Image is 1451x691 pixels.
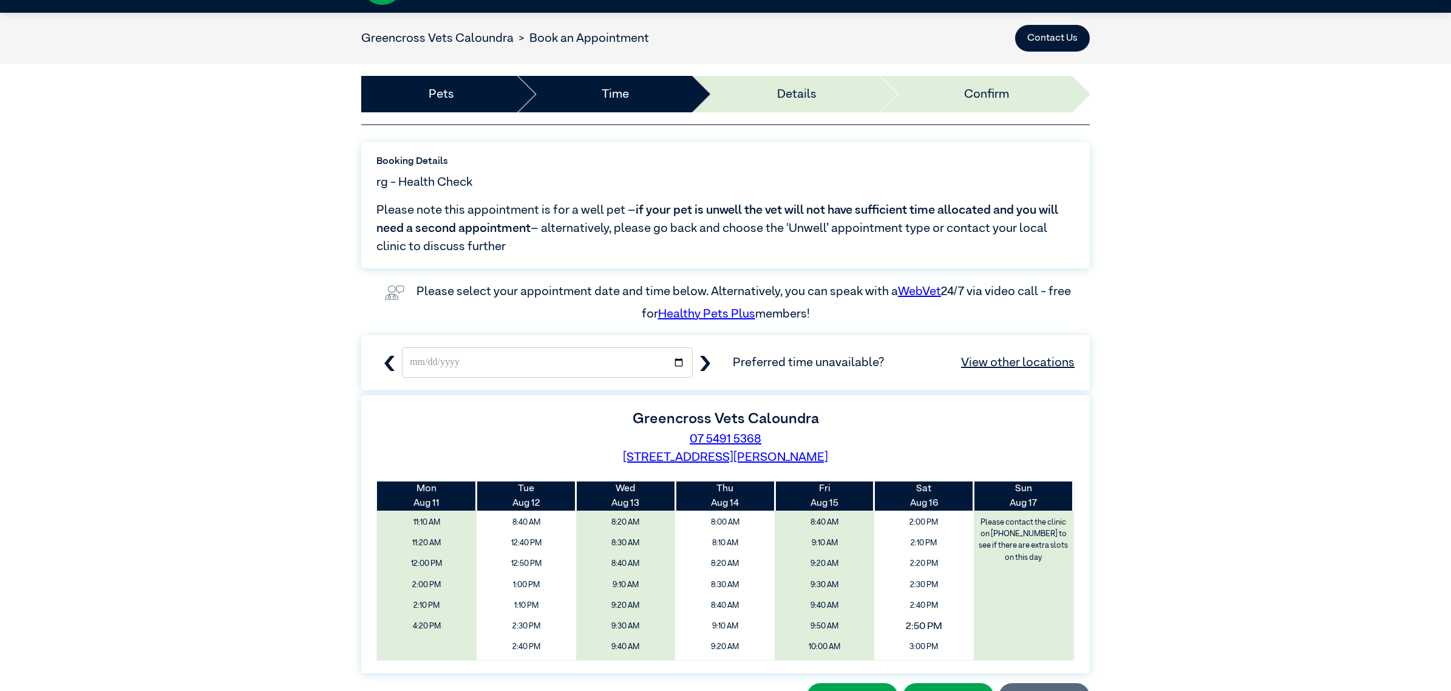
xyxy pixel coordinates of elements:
span: 8:30 AM [679,576,770,594]
span: 12:40 PM [481,534,572,552]
a: Healthy Pets Plus [658,308,755,320]
span: Preferred time unavailable? [733,353,1075,372]
span: 11:20 AM [381,534,472,552]
button: Contact Us [1015,25,1090,52]
span: 10:10 AM [779,659,870,676]
span: 8:40 AM [481,514,572,531]
span: 2:40 PM [481,638,572,656]
span: 9:40 AM [580,638,671,656]
label: Please select your appointment date and time below. Alternatively, you can speak with a 24/7 via ... [416,285,1073,319]
span: 1:00 PM [481,576,572,594]
a: 07 5491 5368 [690,433,761,445]
span: rg - Health Check [376,173,472,191]
span: 9:20 AM [580,597,671,614]
span: 8:00 AM [679,514,770,531]
span: 8:40 AM [779,514,870,531]
span: 9:10 AM [679,618,770,635]
span: 9:20 AM [779,555,870,573]
span: 2:00 PM [878,514,970,531]
th: Aug 13 [576,482,676,511]
span: 9:30 AM [679,659,770,676]
span: 10:00 AM [779,638,870,656]
span: 9:10 AM [779,534,870,552]
span: 9:30 AM [580,618,671,635]
span: 8:10 AM [679,534,770,552]
li: Book an Appointment [514,29,649,47]
th: Aug 15 [775,482,874,511]
span: 12:50 PM [481,555,572,573]
span: 9:50 AM [580,659,671,676]
span: 3:10 PM [878,659,970,676]
span: 8:30 AM [580,534,671,552]
span: 2:00 PM [381,576,472,594]
th: Aug 11 [377,482,477,511]
span: 8:20 AM [580,514,671,531]
span: 1:10 PM [481,597,572,614]
span: 9:20 AM [679,638,770,656]
th: Aug 16 [874,482,974,511]
span: 9:10 AM [580,576,671,594]
span: 8:20 AM [679,555,770,573]
th: Aug 14 [675,482,775,511]
span: 4:20 PM [381,618,472,635]
span: 2:50 PM [481,659,572,676]
a: WebVet [898,285,941,298]
span: Please note this appointment is for a well pet – – alternatively, please go back and choose the ‘... [376,201,1075,256]
a: [STREET_ADDRESS][PERSON_NAME] [623,451,828,463]
span: 2:30 PM [878,576,970,594]
img: vet [380,281,409,305]
span: 3:00 PM [878,638,970,656]
span: 2:10 PM [878,534,970,552]
span: 9:40 AM [779,597,870,614]
span: 2:30 PM [481,618,572,635]
span: 9:30 AM [779,576,870,594]
a: Time [602,85,629,103]
span: 8:40 AM [679,597,770,614]
span: 11:10 AM [381,514,472,531]
span: 12:00 PM [381,555,472,573]
a: Greencross Vets Caloundra [361,32,514,44]
span: if your pet is unwell the vet will not have sufficient time allocated and you will need a second ... [376,204,1058,234]
span: 2:20 PM [878,555,970,573]
a: View other locations [961,353,1075,372]
th: Aug 17 [974,482,1073,511]
nav: breadcrumb [361,29,649,47]
span: 9:50 AM [779,618,870,635]
label: Greencross Vets Caloundra [633,412,819,426]
th: Aug 12 [477,482,576,511]
label: Booking Details [376,154,1075,169]
label: Please contact the clinic on [PHONE_NUMBER] to see if there are extra slots on this day [975,514,1072,567]
span: 2:10 PM [381,597,472,614]
span: 2:40 PM [878,597,970,614]
a: Pets [429,85,454,103]
span: 2:50 PM [865,614,983,638]
span: 8:40 AM [580,555,671,573]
